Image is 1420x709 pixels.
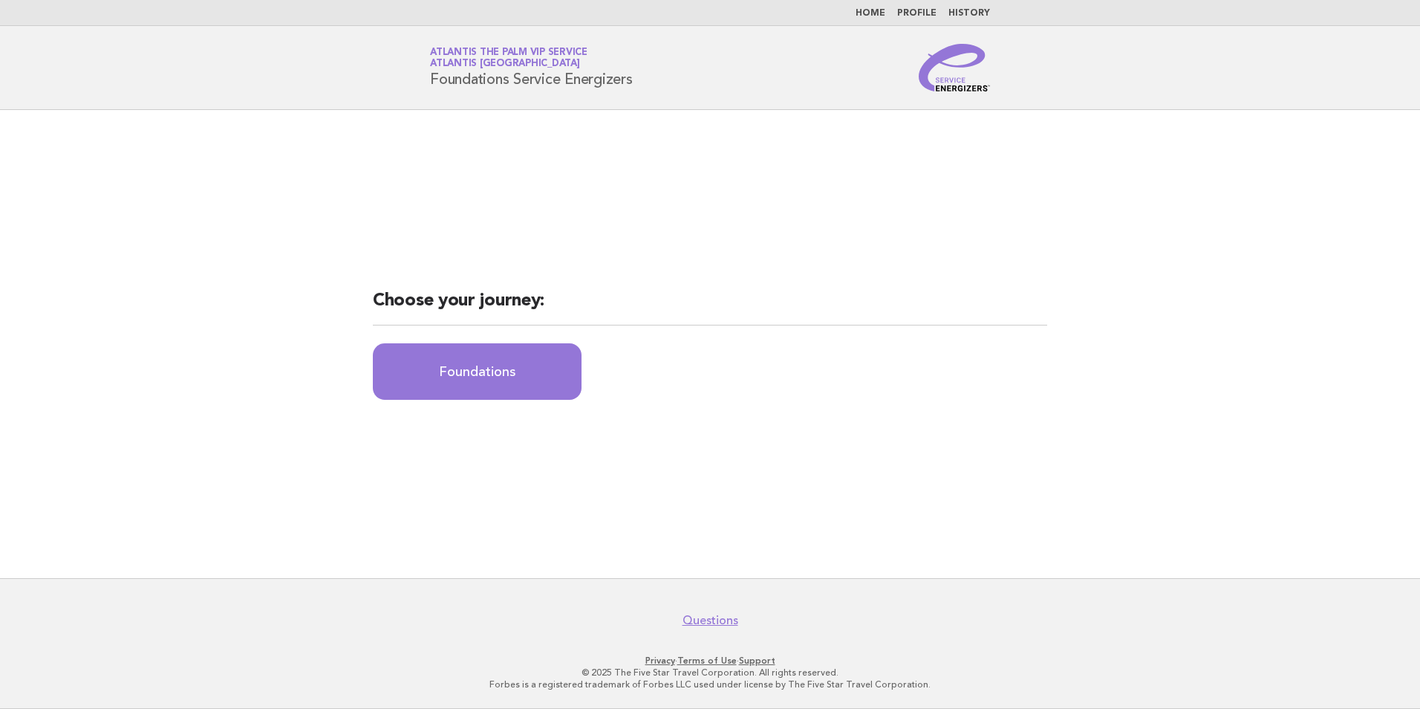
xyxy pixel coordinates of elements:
a: Privacy [645,655,675,666]
a: Questions [683,613,738,628]
a: Terms of Use [677,655,737,666]
h1: Foundations Service Energizers [430,48,633,87]
a: Support [739,655,775,666]
p: © 2025 The Five Star Travel Corporation. All rights reserved. [255,667,1165,679]
a: Atlantis The Palm VIP ServiceAtlantis [GEOGRAPHIC_DATA] [430,48,587,68]
a: Profile [897,9,937,18]
a: History [948,9,990,18]
h2: Choose your journey: [373,289,1047,326]
a: Foundations [373,343,582,400]
img: Service Energizers [919,44,990,91]
a: Home [856,9,885,18]
p: Forbes is a registered trademark of Forbes LLC used under license by The Five Star Travel Corpora... [255,679,1165,690]
span: Atlantis [GEOGRAPHIC_DATA] [430,59,580,69]
p: · · [255,655,1165,667]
